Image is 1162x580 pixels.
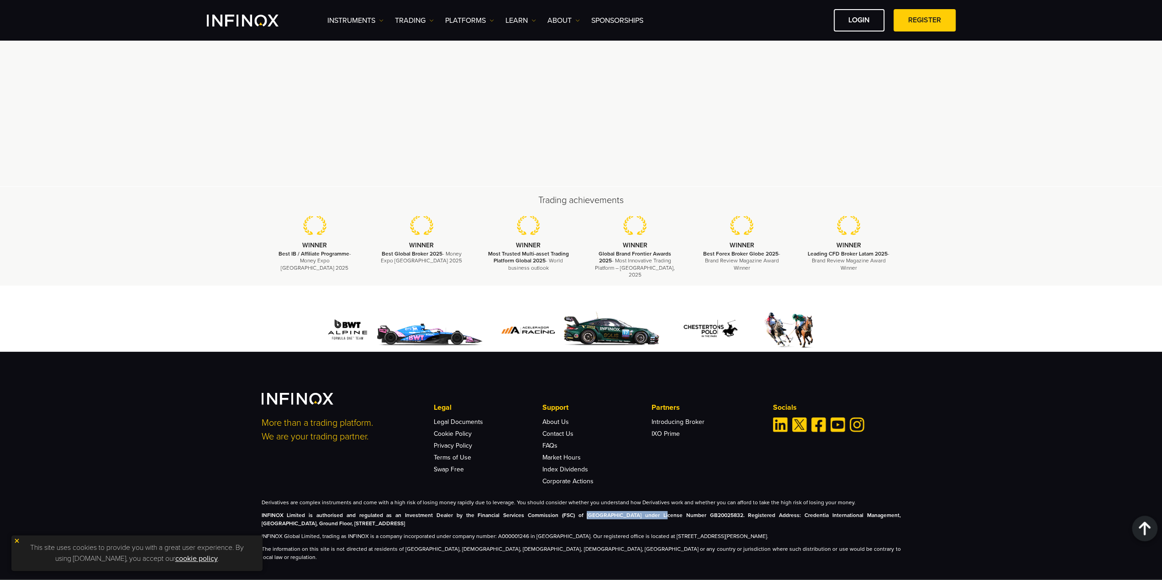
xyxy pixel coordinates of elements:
a: SPONSORSHIPS [591,15,643,26]
p: - Most Innovative Trading Platform – [GEOGRAPHIC_DATA], 2025 [593,251,677,278]
strong: WINNER [623,241,647,249]
strong: WINNER [302,241,327,249]
strong: Global Brand Frontier Awards 2025 [599,251,671,264]
a: Market Hours [542,454,581,461]
a: REGISTER [894,9,956,31]
a: cookie policy [175,554,218,563]
strong: WINNER [409,241,434,249]
p: - Brand Review Magazine Award Winner [700,251,784,272]
a: Terms of Use [434,454,471,461]
p: Partners [652,402,760,413]
a: Youtube [831,418,845,432]
a: Cookie Policy [434,430,472,438]
a: PLATFORMS [445,15,494,26]
a: INFINOX Logo [207,15,300,26]
a: FAQs [542,442,557,449]
a: Instruments [327,15,384,26]
p: Derivatives are complex instruments and come with a high risk of losing money rapidly due to leve... [262,498,901,507]
a: Index Dividends [542,465,588,473]
strong: INFINOX Limited is authorised and regulated as an Investment Dealer by the Financial Services Com... [262,512,901,527]
h2: Trading achievements [262,194,901,207]
a: Corporate Actions [542,477,594,485]
strong: Best IB / Affiliate Programme [279,251,349,257]
p: - Money Expo [GEOGRAPHIC_DATA] 2025 [379,251,463,264]
p: INFINOX Global Limited, trading as INFINOX is a company incorporated under company number: A00000... [262,532,901,540]
a: Twitter [792,418,807,432]
p: - Money Expo [GEOGRAPHIC_DATA] 2025 [273,251,357,272]
p: The information on this site is not directed at residents of [GEOGRAPHIC_DATA], [DEMOGRAPHIC_DATA... [262,545,901,561]
p: More than a trading platform. We are your trading partner. [262,416,421,444]
strong: Best Global Broker 2025 [382,251,442,257]
a: IXO Prime [652,430,680,438]
a: Learn [505,15,536,26]
a: Legal Documents [434,418,483,426]
p: Support [542,402,651,413]
strong: WINNER [516,241,541,249]
p: - Brand Review Magazine Award Winner [806,251,890,272]
strong: Best Forex Broker Globe 2025 [703,251,778,257]
a: ABOUT [547,15,580,26]
a: Swap Free [434,465,464,473]
p: Socials [773,402,901,413]
a: LOGIN [834,9,884,31]
strong: Most Trusted Multi-asset Trading Platform Global 2025 [488,251,568,264]
a: Instagram [850,418,864,432]
p: Legal [434,402,542,413]
img: yellow close icon [14,538,20,544]
a: About Us [542,418,569,426]
a: Introducing Broker [652,418,705,426]
a: Linkedin [773,418,788,432]
strong: WINNER [836,241,861,249]
p: - World business outlook [486,251,570,272]
a: TRADING [395,15,434,26]
a: Contact Us [542,430,573,438]
a: Facebook [811,418,826,432]
strong: WINNER [730,241,754,249]
strong: Leading CFD Broker Latam 2025 [808,251,888,257]
a: Privacy Policy [434,442,472,449]
p: This site uses cookies to provide you with a great user experience. By using [DOMAIN_NAME], you a... [16,540,258,566]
